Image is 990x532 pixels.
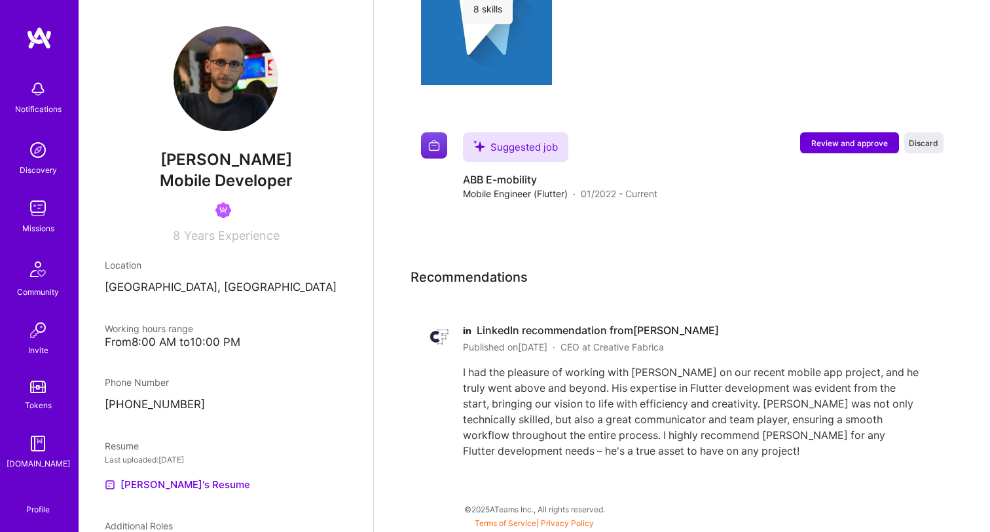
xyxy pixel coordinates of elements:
[25,76,51,102] img: bell
[79,493,990,525] div: © 2025 ATeams Inc., All rights reserved.
[105,397,347,413] p: [PHONE_NUMBER]
[25,398,52,412] div: Tokens
[30,381,46,393] img: tokens
[463,172,657,187] h4: ABB E-mobility
[475,518,594,528] span: |
[28,343,48,357] div: Invite
[173,229,180,242] span: 8
[473,140,485,152] i: icon SuggestedTeams
[475,518,536,528] a: Terms of Service
[581,187,657,200] span: 01/2022 - Current
[105,477,250,493] a: [PERSON_NAME]'s Resume
[904,132,944,153] button: Discard
[573,187,576,200] span: ·
[463,132,568,162] div: Suggested job
[17,285,59,299] div: Community
[25,195,51,221] img: teamwork
[411,267,528,287] span: Recommendations
[22,221,54,235] div: Missions
[105,440,139,451] span: Resume
[477,324,719,337] span: LinkedIn recommendation from [PERSON_NAME]
[463,364,919,459] div: I had the pleasure of working with [PERSON_NAME] on our recent mobile app project, and he truly w...
[25,430,51,457] img: guide book
[463,340,547,354] span: Published on [DATE]
[800,132,899,153] button: Review and approve
[25,317,51,343] img: Invite
[174,26,278,131] img: User Avatar
[105,280,347,295] p: [GEOGRAPHIC_DATA], [GEOGRAPHIC_DATA]
[426,324,452,350] img: Creative Fabrica logo
[105,520,173,531] span: Additional Roles
[160,171,293,190] span: Mobile Developer
[463,324,471,337] span: in
[7,457,70,470] div: [DOMAIN_NAME]
[105,377,169,388] span: Phone Number
[22,489,54,515] a: Profile
[909,138,938,149] span: Discard
[105,480,115,490] img: Resume
[338,477,347,486] i: icon Close
[25,137,51,163] img: discovery
[553,340,555,354] span: ·
[26,503,50,515] div: Profile
[20,163,57,177] div: Discovery
[541,518,594,528] a: Privacy Policy
[811,138,888,149] span: Review and approve
[560,340,664,354] span: CEO at Creative Fabrica
[184,229,280,242] span: Years Experience
[105,323,193,334] span: Working hours range
[26,26,52,50] img: logo
[463,187,568,200] span: Mobile Engineer (Flutter)
[22,254,54,285] img: Community
[15,102,62,116] div: Notifications
[105,258,347,272] div: Location
[421,132,447,159] img: Company logo
[215,202,231,218] img: Been on Mission
[105,453,347,466] div: Last uploaded: [DATE]
[105,335,347,349] div: From 8:00 AM to 10:00 PM
[105,150,347,170] span: [PERSON_NAME]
